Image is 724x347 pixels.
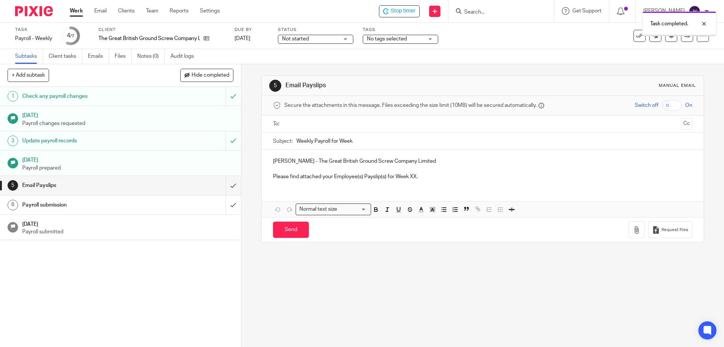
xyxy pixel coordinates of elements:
[67,31,74,40] div: 4
[273,157,692,165] p: [PERSON_NAME] - The Great British Ground Screw Company Limited
[22,164,233,172] p: Payroll prepared
[8,200,18,210] div: 6
[235,27,268,33] label: Due by
[278,27,353,33] label: Status
[8,136,18,146] div: 3
[70,34,74,38] small: /7
[659,83,696,89] div: Manual email
[339,205,367,213] input: Search for option
[180,69,233,82] button: Hide completed
[22,228,233,236] p: Payroll submitted
[15,35,52,42] div: Payroll - Weekly
[661,227,688,233] span: Request files
[15,49,43,64] a: Subtasks
[235,36,250,41] span: [DATE]
[94,7,107,15] a: Email
[22,120,233,127] p: Payroll changes requested
[170,7,189,15] a: Reports
[15,27,52,33] label: Task
[273,137,293,145] label: Subject:
[137,49,165,64] a: Notes (0)
[635,102,658,109] span: Switch off
[296,204,371,215] div: Search for option
[70,7,83,15] a: Work
[685,102,692,109] span: On
[118,7,135,15] a: Clients
[8,69,49,82] button: + Add subtask
[15,6,53,16] img: Pixie
[49,49,82,64] a: Client tasks
[367,36,407,42] span: No tags selected
[8,91,18,102] div: 1
[282,36,309,42] span: Not started
[22,180,153,191] h1: Email Payslips
[98,35,200,42] p: The Great British Ground Screw Company Limited
[298,205,339,213] span: Normal text size
[115,49,132,64] a: Files
[689,5,701,17] img: svg%3E
[273,173,692,180] p: Please find attached your Employee(s) Payslip(s) for Week XX.
[681,118,692,130] button: Cc
[379,5,420,17] div: The Great British Ground Screw Company Limited - Payroll - Weekly
[200,7,220,15] a: Settings
[88,49,109,64] a: Emails
[8,180,18,191] div: 5
[22,154,233,164] h1: [DATE]
[284,102,537,109] span: Secure the attachments in this message. Files exceeding the size limit (10MB) will be secured aut...
[192,72,229,79] span: Hide completed
[22,135,153,147] h1: Update payroll records
[269,80,281,92] div: 5
[98,27,225,33] label: Client
[273,120,281,128] label: To:
[22,91,153,102] h1: Check any payroll changes
[273,222,309,238] input: Send
[285,82,499,89] h1: Email Payslips
[146,7,158,15] a: Team
[650,20,688,28] p: Task completed.
[648,221,692,238] button: Request files
[22,199,153,211] h1: Payroll submission
[22,219,233,228] h1: [DATE]
[170,49,199,64] a: Audit logs
[22,110,233,119] h1: [DATE]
